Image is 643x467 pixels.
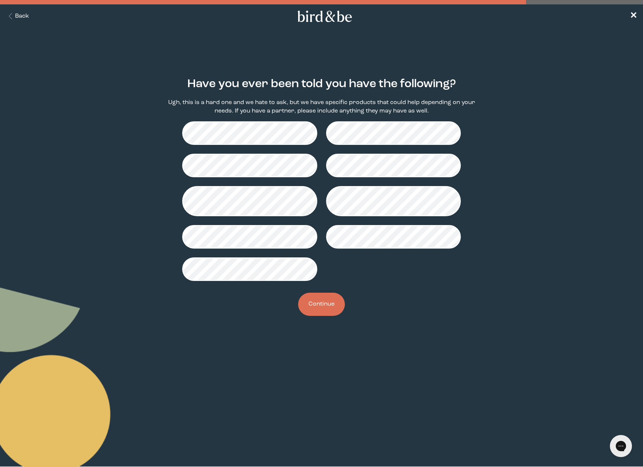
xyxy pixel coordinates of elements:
iframe: Gorgias live chat messenger [606,432,636,460]
button: Continue [298,293,345,316]
span: ✕ [630,12,637,21]
button: Back Button [6,12,29,21]
h2: Have you ever been told you have the following? [187,76,456,93]
p: Ugh, this is a hard one and we hate to ask, but we have specific products that could help dependi... [167,99,477,115]
a: ✕ [630,10,637,23]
